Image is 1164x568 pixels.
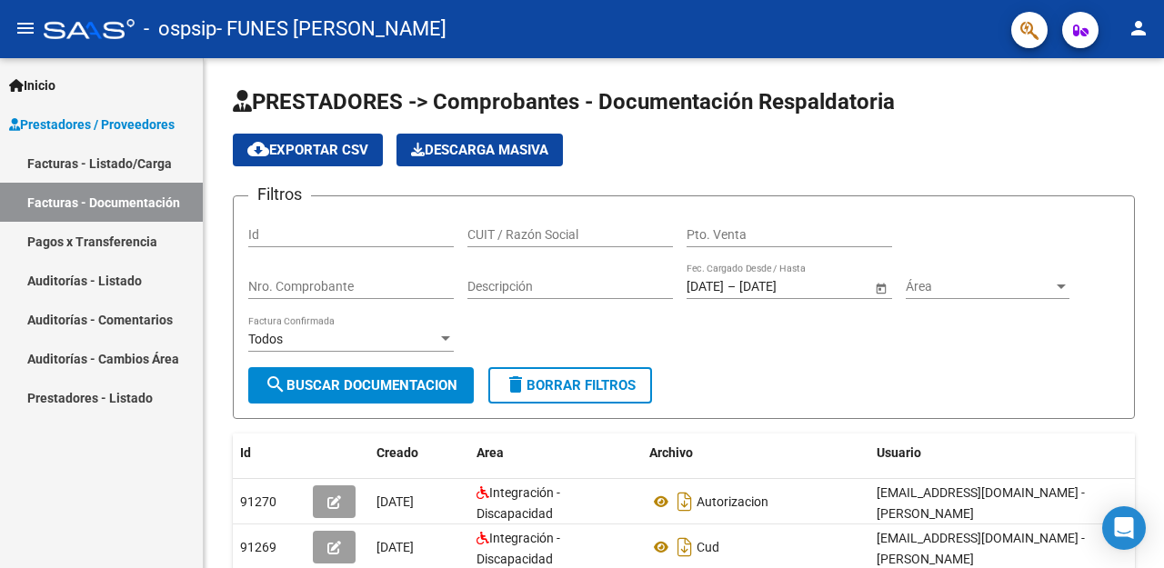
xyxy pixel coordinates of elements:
[869,433,1142,473] datatable-header-cell: Usuario
[248,332,283,346] span: Todos
[376,494,414,509] span: [DATE]
[396,134,563,166] app-download-masive: Descarga masiva de comprobantes (adjuntos)
[673,533,697,562] i: Descargar documento
[240,494,276,509] span: 91270
[673,487,697,516] i: Descargar documento
[477,531,560,566] span: Integración - Discapacidad
[871,278,890,297] button: Open calendar
[687,279,724,294] input: Fecha inicio
[477,445,504,460] span: Area
[265,377,457,394] span: Buscar Documentacion
[877,485,1085,521] span: [EMAIL_ADDRESS][DOMAIN_NAME] - [PERSON_NAME]
[477,485,560,521] span: Integración - Discapacidad
[248,182,311,207] h3: Filtros
[247,142,368,158] span: Exportar CSV
[697,494,768,509] span: Autorizacion
[15,17,36,39] mat-icon: menu
[9,115,175,135] span: Prestadores / Proveedores
[469,433,642,473] datatable-header-cell: Area
[265,374,286,395] mat-icon: search
[9,75,55,95] span: Inicio
[505,377,636,394] span: Borrar Filtros
[248,367,474,404] button: Buscar Documentacion
[411,142,548,158] span: Descarga Masiva
[144,9,216,49] span: - ospsip
[877,445,921,460] span: Usuario
[247,138,269,160] mat-icon: cloud_download
[233,134,383,166] button: Exportar CSV
[233,89,895,115] span: PRESTADORES -> Comprobantes - Documentación Respaldatoria
[505,374,527,395] mat-icon: delete
[240,445,251,460] span: Id
[739,279,828,294] input: Fecha fin
[396,134,563,166] button: Descarga Masiva
[488,367,652,404] button: Borrar Filtros
[697,540,719,554] span: Cud
[233,433,306,473] datatable-header-cell: Id
[376,540,414,554] span: [DATE]
[649,445,693,460] span: Archivo
[240,540,276,554] span: 91269
[376,445,418,460] span: Creado
[727,279,736,294] span: –
[369,433,469,473] datatable-header-cell: Creado
[906,279,1053,294] span: Área
[642,433,869,473] datatable-header-cell: Archivo
[877,531,1085,566] span: [EMAIL_ADDRESS][DOMAIN_NAME] - [PERSON_NAME]
[1128,17,1149,39] mat-icon: person
[216,9,447,49] span: - FUNES [PERSON_NAME]
[1102,506,1146,550] div: Open Intercom Messenger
